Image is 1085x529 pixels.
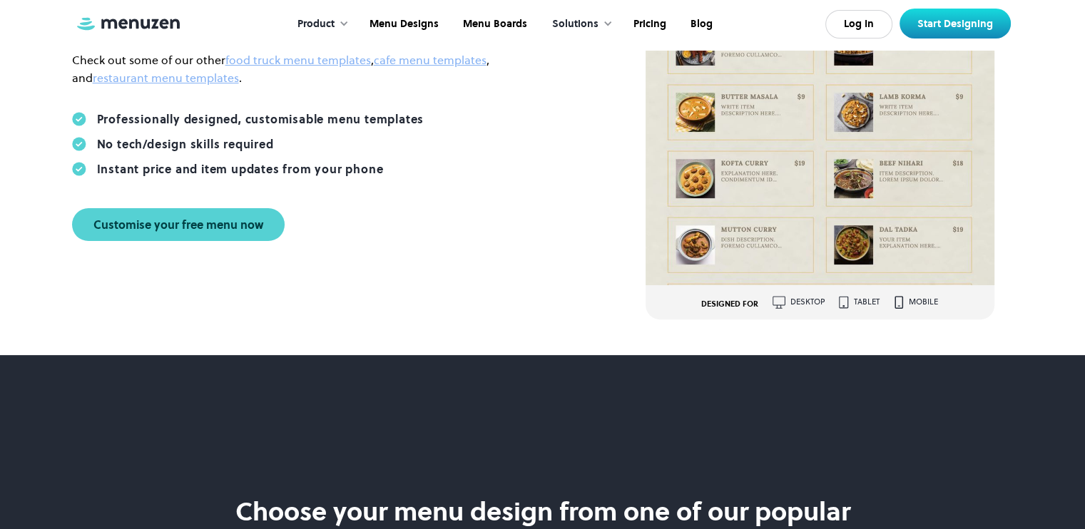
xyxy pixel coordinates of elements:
[620,2,677,46] a: Pricing
[909,298,938,306] div: mobile
[97,112,424,126] div: Professionally designed, customisable menu templates
[538,2,620,46] div: Solutions
[97,137,274,151] div: No tech/design skills required
[677,2,723,46] a: Blog
[72,51,500,87] p: Check out some of our other , , and .
[825,10,892,38] a: Log In
[374,52,487,68] a: cafe menu templates
[225,52,371,68] a: food truck menu templates
[283,2,356,46] div: Product
[297,16,335,32] div: Product
[900,9,1011,38] a: Start Designing
[72,208,285,241] a: Customise your free menu now
[449,2,538,46] a: Menu Boards
[701,300,758,309] div: DESIGNED FOR
[552,16,598,32] div: Solutions
[93,70,239,86] a: restaurant menu templates
[790,298,825,306] div: desktop
[97,162,384,176] div: Instant price and item updates from your phone
[93,219,263,230] div: Customise your free menu now
[854,298,880,306] div: tablet
[356,2,449,46] a: Menu Designs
